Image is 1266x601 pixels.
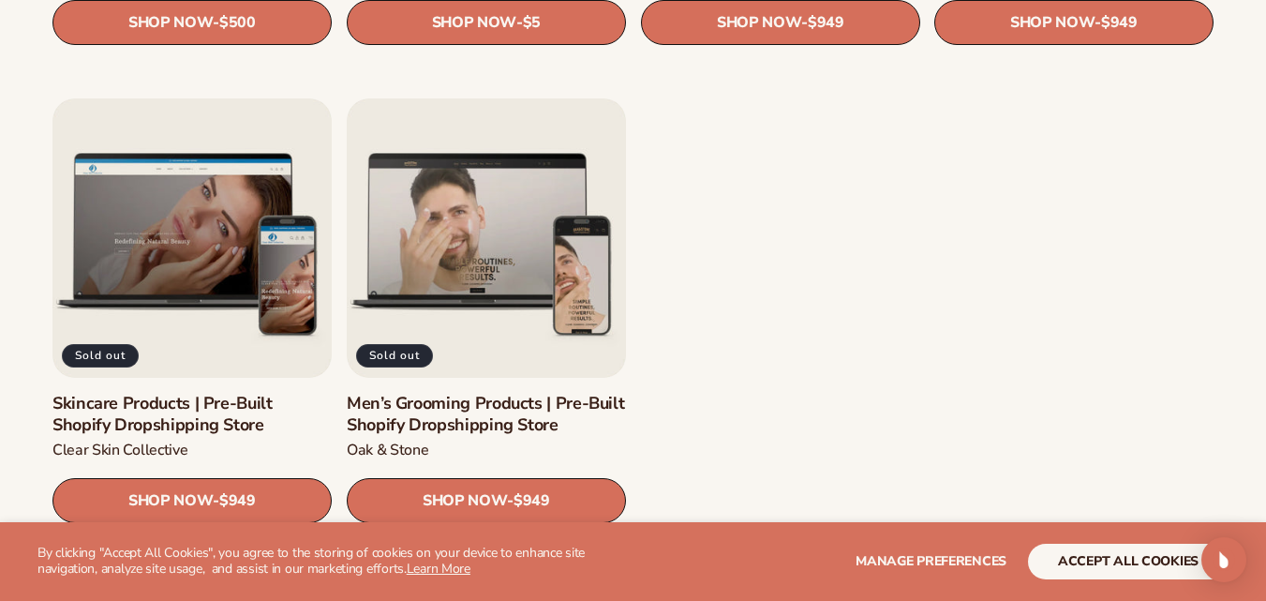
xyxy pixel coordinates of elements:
a: Men’s Grooming Products | Pre-Built Shopify Dropshipping Store [347,392,626,436]
span: $949 [219,492,256,510]
a: SHOP NOW- $5 [347,1,626,46]
a: SHOP NOW- $949 [52,478,332,523]
a: SHOP NOW- $500 [52,1,332,46]
span: $949 [514,492,550,510]
span: $5 [523,15,541,33]
span: $949 [808,15,844,33]
button: Manage preferences [856,544,1006,579]
span: SHOP NOW [128,491,213,509]
span: SHOP NOW [423,491,507,509]
a: SHOP NOW- $949 [347,478,626,523]
span: SHOP NOW [431,14,515,32]
a: Skincare Products | Pre-Built Shopify Dropshipping Store [52,392,332,436]
a: SHOP NOW- $949 [641,1,920,46]
span: Manage preferences [856,552,1006,570]
span: SHOP NOW [128,14,213,32]
p: By clicking "Accept All Cookies", you agree to the storing of cookies on your device to enhance s... [37,546,625,578]
div: Open Intercom Messenger [1201,537,1246,582]
span: $500 [219,15,256,33]
a: Learn More [407,560,470,578]
a: SHOP NOW- $949 [934,1,1214,46]
span: SHOP NOW [1010,14,1095,32]
button: accept all cookies [1028,544,1229,579]
span: $949 [1101,15,1138,33]
span: SHOP NOW [716,14,800,32]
